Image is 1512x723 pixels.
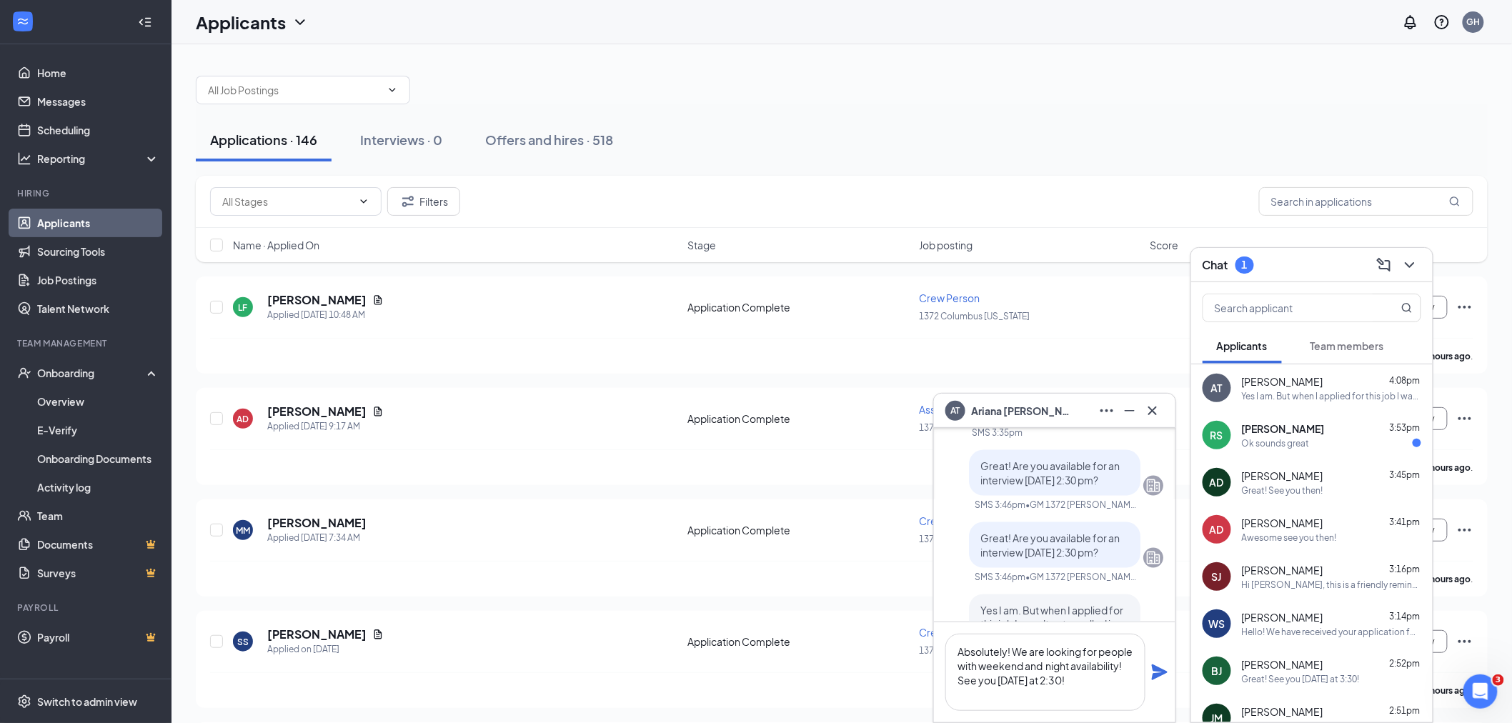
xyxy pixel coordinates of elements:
div: MM [236,524,250,537]
span: Crew Person [919,514,980,527]
h5: [PERSON_NAME] [267,292,367,308]
input: Search applicant [1203,294,1373,321]
svg: Document [372,294,384,306]
svg: ComposeMessage [1376,256,1393,274]
span: [PERSON_NAME] [1242,563,1323,577]
svg: Document [372,629,384,640]
svg: ChevronDown [292,14,309,31]
span: 4:08pm [1390,375,1421,386]
b: 9 hours ago [1424,574,1471,584]
div: AD [1210,475,1224,489]
span: • GM 1372 [PERSON_NAME] [1025,571,1138,583]
svg: UserCheck [17,366,31,380]
span: Score [1150,238,1179,252]
span: Team members [1310,339,1384,352]
span: Stage [687,238,716,252]
div: AD [1210,522,1224,537]
div: Ok sounds great [1242,437,1310,449]
iframe: Intercom live chat [1463,674,1498,709]
input: Search in applications [1259,187,1473,216]
span: Job posting [919,238,973,252]
button: ChevronDown [1398,254,1421,276]
span: Ariana [PERSON_NAME] [971,403,1071,419]
div: Applied [DATE] 7:34 AM [267,531,367,545]
h5: [PERSON_NAME] [267,404,367,419]
span: 1372 Columbus [US_STATE] [919,645,1030,656]
div: Applications · 146 [210,131,317,149]
div: WS [1209,617,1225,631]
a: Messages [37,87,159,116]
div: Yes I am. But when I applied for this job I wasn't yet enrolled in school, but now I am, so my av... [1242,390,1421,402]
div: Hiring [17,187,156,199]
div: SMS 3:35pm [972,427,1023,439]
div: Offers and hires · 518 [485,131,613,149]
div: 1 [1242,259,1248,271]
span: 2:51pm [1390,705,1421,716]
a: Applicants [37,209,159,237]
input: All Job Postings [208,82,381,98]
div: Switch to admin view [37,694,137,709]
svg: QuestionInfo [1433,14,1451,31]
span: [PERSON_NAME] [1242,374,1323,389]
button: Minimize [1118,399,1141,422]
div: SS [237,636,249,648]
div: Applied [DATE] 9:17 AM [267,419,384,434]
b: 18 hours ago [1419,685,1471,696]
div: SMS 3:46pm [975,571,1025,583]
input: All Stages [222,194,352,209]
div: Reporting [37,151,160,166]
span: 1372 Columbus [US_STATE] [919,534,1030,544]
button: Ellipses [1095,399,1118,422]
div: Awesome see you then! [1242,532,1337,544]
div: Application Complete [687,300,910,314]
span: [PERSON_NAME] [1242,704,1323,719]
div: AT [1211,381,1223,395]
svg: Filter [399,193,417,210]
span: Great! Are you available for an interview [DATE] 2:30 pm? [980,459,1120,487]
div: Application Complete [687,412,910,426]
a: Overview [37,387,159,416]
a: SurveysCrown [37,559,159,587]
div: Application Complete [687,634,910,649]
svg: Ellipses [1456,522,1473,539]
div: Hi [PERSON_NAME], this is a friendly reminder. To move forward with your application for Crew Per... [1242,579,1421,591]
a: Team [37,502,159,530]
svg: Ellipses [1456,633,1473,650]
a: Home [37,59,159,87]
textarea: Absolutely! We are looking for people with weekend and night availability! See you [DATE] at 2:30! [945,634,1145,711]
button: Filter Filters [387,187,460,216]
div: LF [239,301,248,314]
button: Cross [1141,399,1164,422]
div: Team Management [17,337,156,349]
button: ComposeMessage [1373,254,1396,276]
svg: Minimize [1121,402,1138,419]
a: DocumentsCrown [37,530,159,559]
div: GH [1467,16,1481,28]
div: AD [237,413,249,425]
svg: Company [1145,549,1162,567]
span: Great! Are you available for an interview [DATE] 2:30 pm? [980,532,1120,559]
span: [PERSON_NAME] [1242,516,1323,530]
span: Crew Person [919,626,980,639]
div: Interviews · 0 [360,131,442,149]
span: 3:16pm [1390,564,1421,574]
div: Hello! We have received your application for crew member at [GEOGRAPHIC_DATA], and would like to ... [1242,626,1421,638]
div: Applied [DATE] 10:48 AM [267,308,384,322]
button: Plane [1151,664,1168,681]
svg: ChevronDown [1401,256,1418,274]
span: 3:45pm [1390,469,1421,480]
div: Payroll [17,602,156,614]
a: Scheduling [37,116,159,144]
svg: Ellipses [1456,410,1473,427]
div: SMS 3:46pm [975,499,1025,511]
a: Talent Network [37,294,159,323]
svg: Settings [17,694,31,709]
svg: Collapse [138,15,152,29]
h5: [PERSON_NAME] [267,515,367,531]
a: Job Postings [37,266,159,294]
span: Applicants [1217,339,1268,352]
div: BJ [1212,664,1223,678]
span: 3 [1493,674,1504,686]
div: Applied on [DATE] [267,642,384,657]
svg: ChevronDown [358,196,369,207]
